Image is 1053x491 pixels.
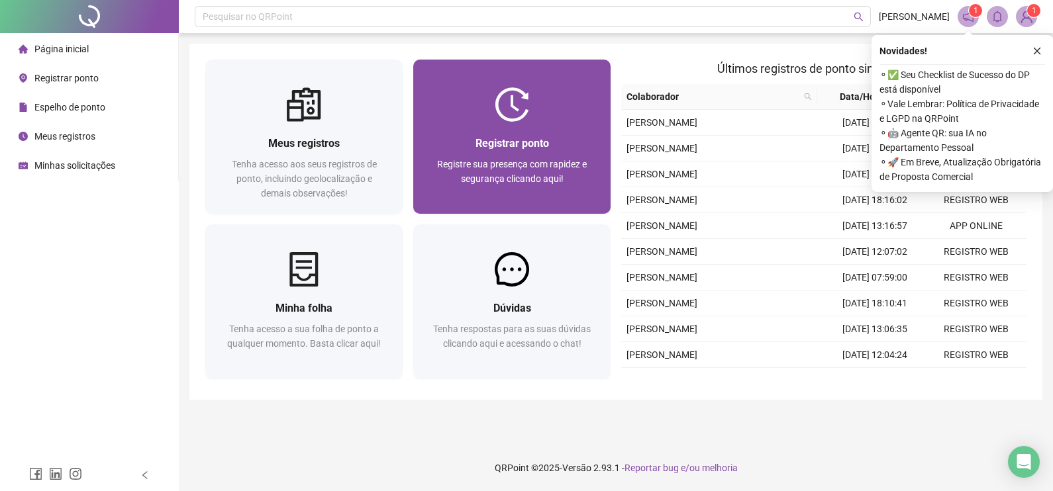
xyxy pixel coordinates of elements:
[627,195,697,205] span: [PERSON_NAME]
[824,239,925,265] td: [DATE] 12:07:02
[205,224,403,379] a: Minha folhaTenha acesso a sua folha de ponto a qualquer momento. Basta clicar aqui!
[925,316,1027,342] td: REGISTRO WEB
[476,137,549,150] span: Registrar ponto
[19,103,28,112] span: file
[34,102,105,112] span: Espelho de ponto
[34,160,115,171] span: Minhas solicitações
[824,265,925,290] td: [DATE] 07:59:00
[824,316,925,342] td: [DATE] 13:06:35
[717,62,931,75] span: Últimos registros de ponto sincronizados
[627,89,799,104] span: Colaborador
[801,87,815,107] span: search
[974,6,978,15] span: 1
[413,60,611,214] a: Registrar pontoRegistre sua presença com rapidez e segurança clicando aqui!
[962,11,974,22] span: notification
[19,161,28,170] span: schedule
[627,169,697,179] span: [PERSON_NAME]
[824,187,925,213] td: [DATE] 18:16:02
[627,220,697,231] span: [PERSON_NAME]
[1008,446,1040,478] div: Open Intercom Messenger
[824,161,925,187] td: [DATE] 08:01:04
[437,159,587,184] span: Registre sua presença com rapidez e segurança clicando aqui!
[824,368,925,394] td: [DATE] 08:03:12
[1032,6,1036,15] span: 1
[627,143,697,154] span: [PERSON_NAME]
[1032,46,1042,56] span: close
[34,73,99,83] span: Registrar ponto
[824,290,925,316] td: [DATE] 18:10:41
[925,368,1027,394] td: REGISTRO WEB
[140,470,150,480] span: left
[34,131,95,142] span: Meus registros
[19,132,28,141] span: clock-circle
[879,9,950,24] span: [PERSON_NAME]
[627,349,697,360] span: [PERSON_NAME]
[179,445,1053,491] footer: QRPoint © 2025 - 2.93.1 -
[925,187,1027,213] td: REGISTRO WEB
[433,324,591,349] span: Tenha respostas para as suas dúvidas clicando aqui e acessando o chat!
[925,265,1027,290] td: REGISTRO WEB
[925,239,1027,265] td: REGISTRO WEB
[627,324,697,334] span: [PERSON_NAME]
[1027,4,1040,17] sup: Atualize o seu contato no menu Meus Dados
[824,342,925,368] td: [DATE] 12:04:24
[879,44,927,58] span: Novidades !
[49,467,62,480] span: linkedin
[627,272,697,283] span: [PERSON_NAME]
[969,4,982,17] sup: 1
[69,467,82,480] span: instagram
[879,97,1045,126] span: ⚬ Vale Lembrar: Política de Privacidade e LGPD na QRPoint
[232,159,377,199] span: Tenha acesso aos seus registros de ponto, incluindo geolocalização e demais observações!
[925,342,1027,368] td: REGISTRO WEB
[227,324,381,349] span: Tenha acesso a sua folha de ponto a qualquer momento. Basta clicar aqui!
[34,44,89,54] span: Página inicial
[804,93,812,101] span: search
[824,110,925,136] td: [DATE] 13:09:52
[413,224,611,379] a: DúvidasTenha respostas para as suas dúvidas clicando aqui e acessando o chat!
[824,136,925,161] td: [DATE] 12:03:36
[627,246,697,257] span: [PERSON_NAME]
[925,290,1027,316] td: REGISTRO WEB
[625,463,738,473] span: Reportar bug e/ou melhoria
[823,89,899,104] span: Data/Hora
[879,126,1045,155] span: ⚬ 🤖 Agente QR: sua IA no Departamento Pessoal
[1017,7,1036,26] img: 79805
[268,137,340,150] span: Meus registros
[925,213,1027,239] td: APP ONLINE
[627,117,697,128] span: [PERSON_NAME]
[627,298,697,308] span: [PERSON_NAME]
[205,60,403,214] a: Meus registrosTenha acesso aos seus registros de ponto, incluindo geolocalização e demais observa...
[879,67,1045,97] span: ⚬ ✅ Seu Checklist de Sucesso do DP está disponível
[817,84,915,110] th: Data/Hora
[29,467,42,480] span: facebook
[562,463,591,473] span: Versão
[991,11,1003,22] span: bell
[854,12,864,22] span: search
[879,155,1045,184] span: ⚬ 🚀 Em Breve, Atualização Obrigatória de Proposta Comercial
[19,44,28,54] span: home
[493,302,531,314] span: Dúvidas
[19,73,28,83] span: environment
[276,302,332,314] span: Minha folha
[824,213,925,239] td: [DATE] 13:16:57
